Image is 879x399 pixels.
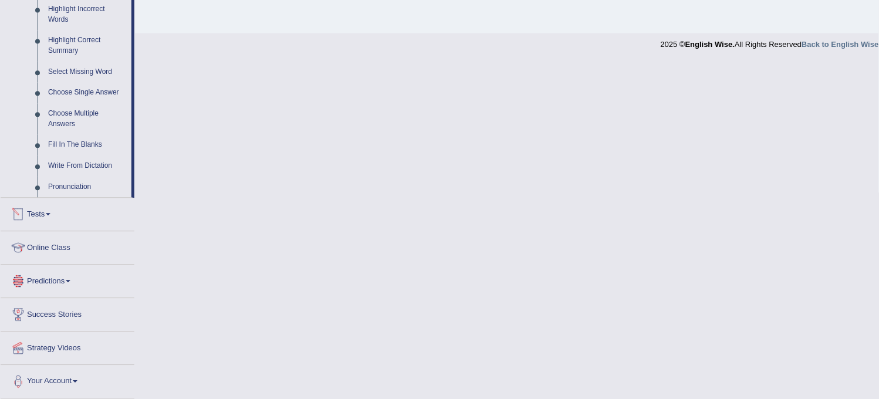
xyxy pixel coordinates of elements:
[1,231,134,261] a: Online Class
[685,40,735,49] strong: English Wise.
[43,177,131,198] a: Pronunciation
[43,155,131,177] a: Write From Dictation
[1,365,134,394] a: Your Account
[661,33,879,50] div: 2025 © All Rights Reserved
[43,30,131,61] a: Highlight Correct Summary
[1,298,134,327] a: Success Stories
[1,198,134,227] a: Tests
[1,265,134,294] a: Predictions
[43,103,131,134] a: Choose Multiple Answers
[802,40,879,49] a: Back to English Wise
[1,332,134,361] a: Strategy Videos
[43,62,131,83] a: Select Missing Word
[43,134,131,155] a: Fill In The Blanks
[43,82,131,103] a: Choose Single Answer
